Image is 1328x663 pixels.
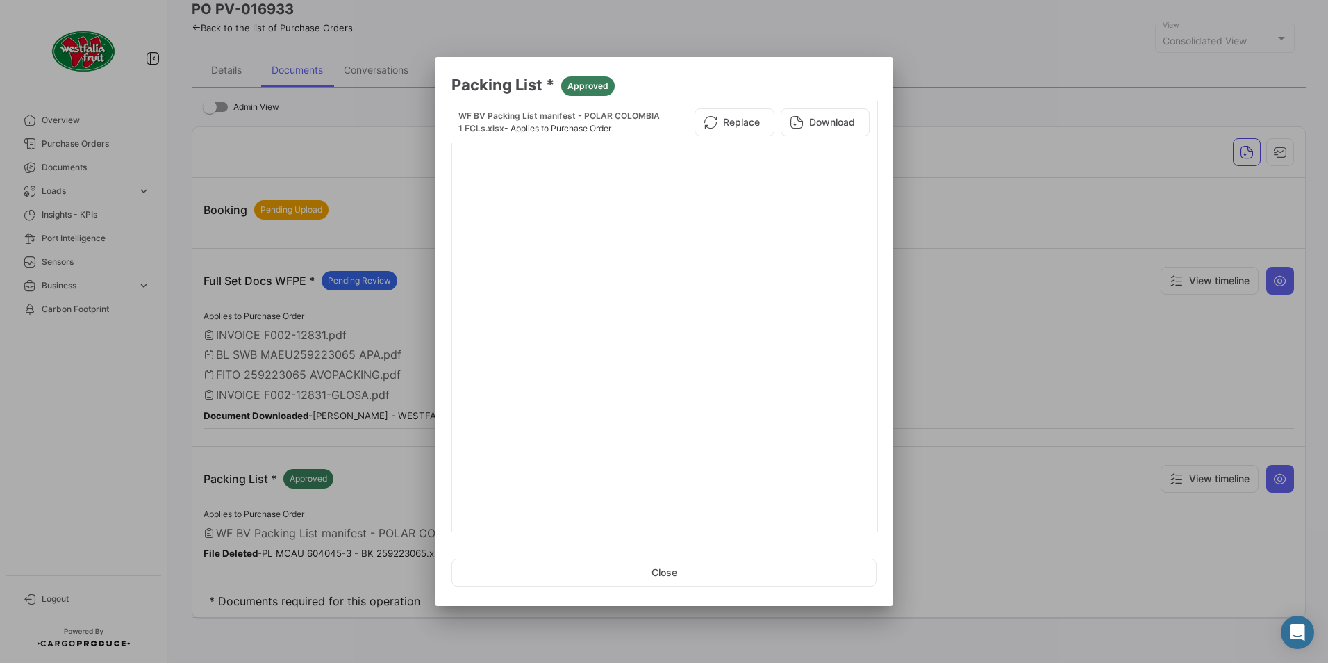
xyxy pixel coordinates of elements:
span: Approved [567,80,608,92]
div: Abrir Intercom Messenger [1281,616,1314,649]
button: Close [451,559,877,587]
button: Replace [695,108,774,136]
span: WF BV Packing List manifest - POLAR COLOMBIA 1 FCLs.xlsx [458,110,660,133]
span: - Applies to Purchase Order [504,123,611,133]
button: Download [781,108,870,136]
h3: Packing List * [451,74,877,96]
